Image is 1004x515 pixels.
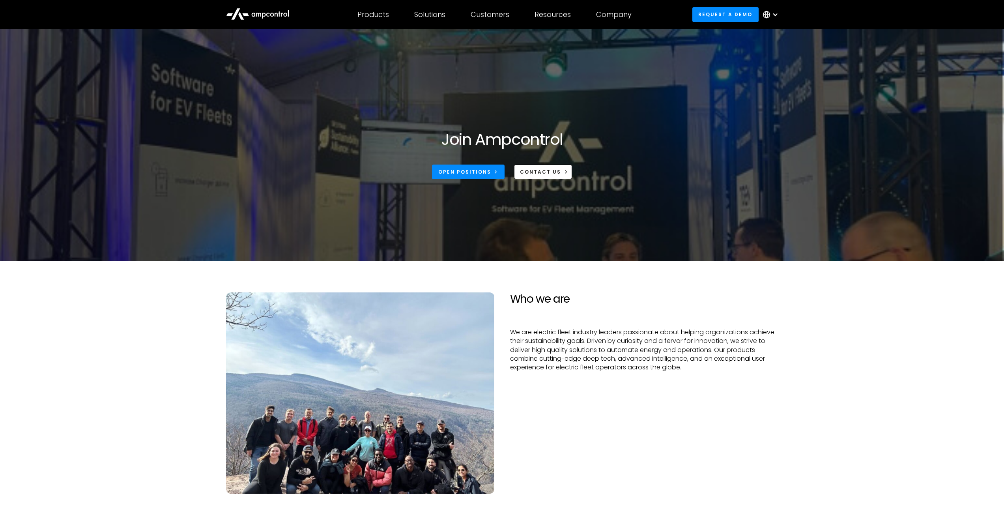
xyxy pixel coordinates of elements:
[692,7,759,22] a: Request a demo
[514,165,572,179] a: CONTACT US
[535,10,571,19] div: Resources
[414,10,445,19] div: Solutions
[596,10,632,19] div: Company
[471,10,509,19] div: Customers
[510,292,778,306] h2: Who we are
[510,328,778,372] p: We are electric fleet industry leaders passionate about helping organizations achieve their susta...
[432,165,505,179] a: Open Positions
[520,169,561,176] div: CONTACT US
[438,169,491,176] div: Open Positions
[357,10,389,19] div: Products
[441,130,563,149] h1: Join Ampcontrol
